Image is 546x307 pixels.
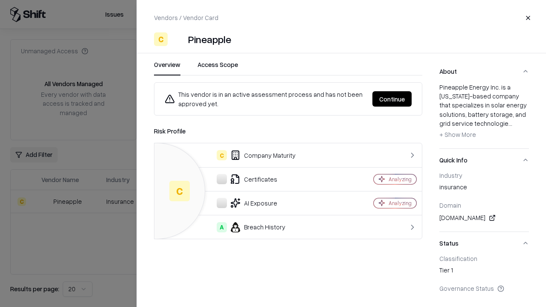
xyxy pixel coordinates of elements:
button: Overview [154,60,180,75]
div: Certificates [161,174,344,184]
div: AI Exposure [161,198,344,208]
button: Quick Info [439,149,529,171]
div: C [169,181,190,201]
div: Analyzing [389,176,412,183]
div: This vendor is in an active assessment process and has not been approved yet. [165,90,366,108]
div: Company Maturity [161,150,344,160]
div: Breach History [161,222,344,232]
div: Domain [439,201,529,209]
div: C [154,32,168,46]
span: + Show More [439,130,476,138]
span: ... [508,119,512,127]
div: Pineapple Energy Inc. is a [US_STATE]-based company that specializes in solar energy solutions, b... [439,83,529,142]
div: Industry [439,171,529,179]
button: About [439,60,529,83]
div: Risk Profile [154,126,422,136]
button: Status [439,232,529,255]
button: Continue [372,91,412,107]
div: Classification [439,255,529,262]
button: Access Scope [197,60,238,75]
div: C [217,150,227,160]
div: Tier 1 [439,266,529,278]
div: [DOMAIN_NAME] [439,213,529,223]
div: A [217,222,227,232]
button: + Show More [439,128,476,142]
div: Quick Info [439,171,529,232]
div: About [439,83,529,148]
div: Governance Status [439,284,529,292]
img: Pineapple [171,32,185,46]
div: Analyzing [389,200,412,207]
div: Pineapple [188,32,231,46]
p: Vendors / Vendor Card [154,13,218,22]
div: insurance [439,182,529,194]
